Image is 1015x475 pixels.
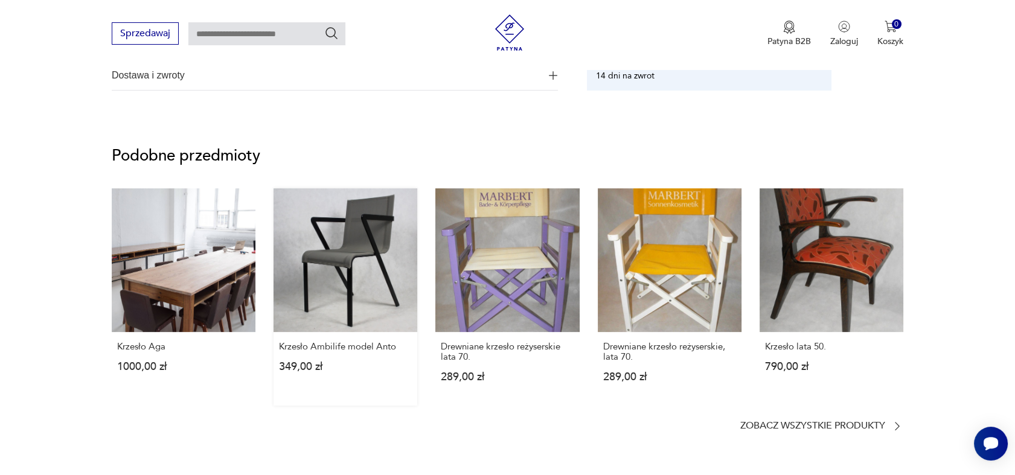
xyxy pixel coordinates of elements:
[830,21,858,47] button: Zaloguj
[435,188,579,406] a: Drewniane krzesło reżyserskie lata 70.Drewniane krzesło reżyserskie lata 70.289,00 zł
[783,21,795,34] img: Ikona medalu
[767,21,811,47] a: Ikona medaluPatyna B2B
[892,19,902,30] div: 0
[441,372,574,382] p: 289,00 zł
[760,188,903,406] a: Krzesło lata 50.Krzesło lata 50.790,00 zł
[740,420,903,432] a: Zobacz wszystkie produkty
[112,30,179,39] a: Sprzedawaj
[324,26,339,40] button: Szukaj
[274,188,417,406] a: Krzesło Ambilife model AntoKrzesło Ambilife model Anto349,00 zł
[830,36,858,47] p: Zaloguj
[974,427,1008,461] iframe: Smartsupp widget button
[112,61,558,90] button: Ikona plusaDostawa i zwroty
[885,21,897,33] img: Ikona koszyka
[765,342,898,352] p: Krzesło lata 50.
[877,36,903,47] p: Koszyk
[117,362,250,372] p: 1000,00 zł
[491,14,528,51] img: Patyna - sklep z meblami i dekoracjami vintage
[603,372,736,382] p: 289,00 zł
[767,36,811,47] p: Patyna B2B
[596,70,655,81] li: 14 dni na zwrot
[603,342,736,362] p: Drewniane krzesło reżyserskie, lata 70.
[767,21,811,47] button: Patyna B2B
[598,188,741,406] a: Drewniane krzesło reżyserskie, lata 70.Drewniane krzesło reżyserskie, lata 70.289,00 zł
[112,188,255,406] a: Krzesło AgaKrzesło Aga1000,00 zł
[112,148,903,163] p: Podobne przedmioty
[279,342,412,352] p: Krzesło Ambilife model Anto
[765,362,898,372] p: 790,00 zł
[740,422,885,430] p: Zobacz wszystkie produkty
[279,362,412,372] p: 349,00 zł
[441,342,574,362] p: Drewniane krzesło reżyserskie lata 70.
[117,342,250,352] p: Krzesło Aga
[877,21,903,47] button: 0Koszyk
[112,22,179,45] button: Sprzedawaj
[549,71,557,80] img: Ikona plusa
[838,21,850,33] img: Ikonka użytkownika
[112,61,541,90] span: Dostawa i zwroty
